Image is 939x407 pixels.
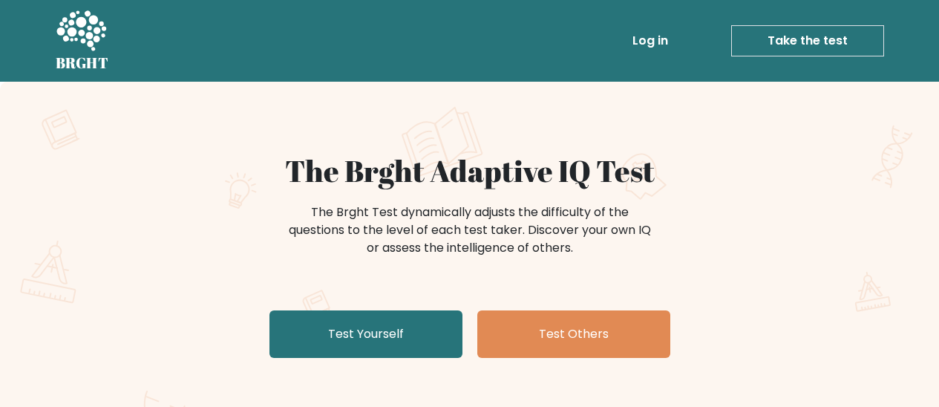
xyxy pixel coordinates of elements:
a: Log in [626,26,674,56]
div: The Brght Test dynamically adjusts the difficulty of the questions to the level of each test take... [284,203,655,257]
a: Test Others [477,310,670,358]
h1: The Brght Adaptive IQ Test [108,153,832,189]
a: Take the test [731,25,884,56]
a: Test Yourself [269,310,462,358]
a: BRGHT [56,6,109,76]
h5: BRGHT [56,54,109,72]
